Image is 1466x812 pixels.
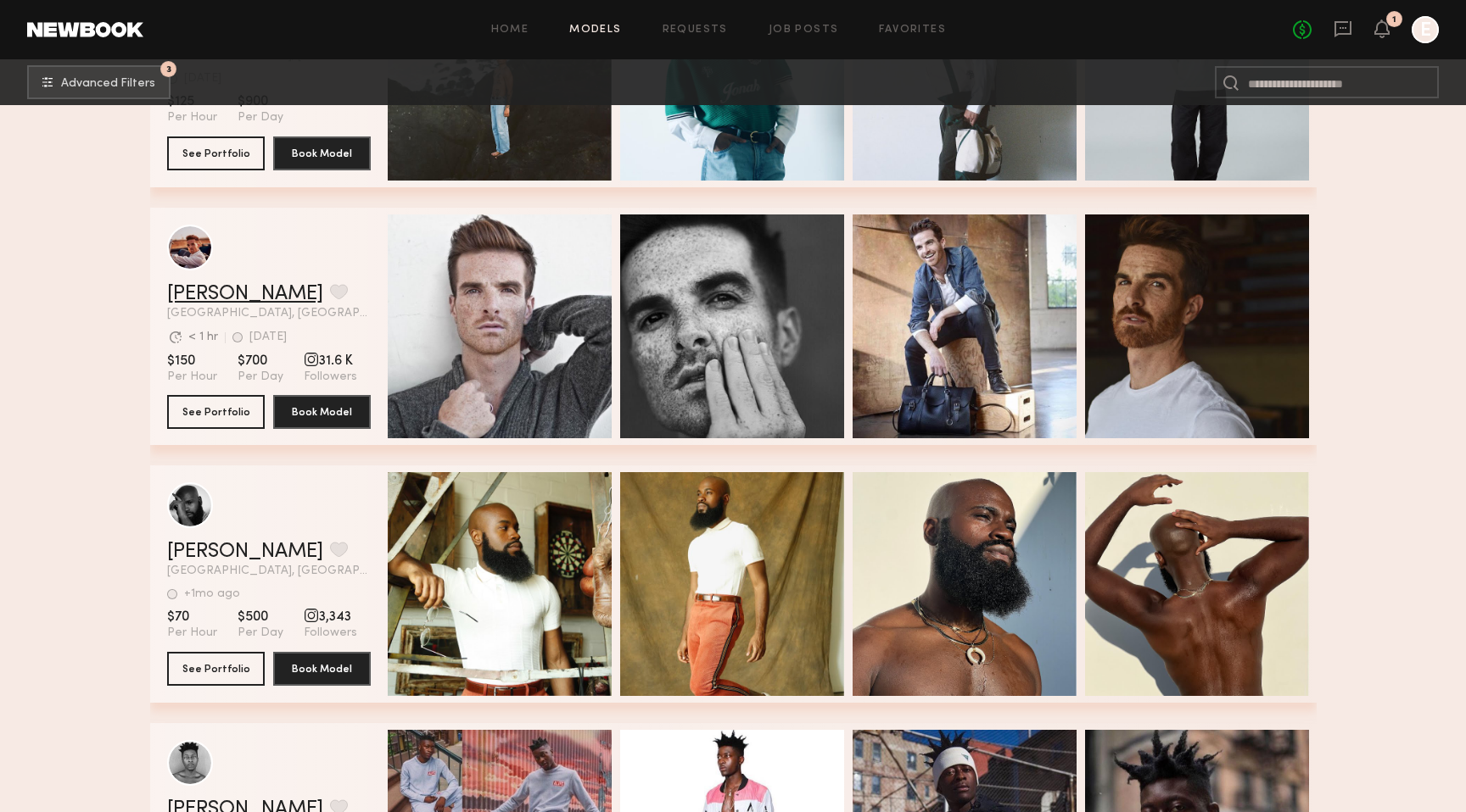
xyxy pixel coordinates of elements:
[167,542,323,562] a: [PERSON_NAME]
[167,652,265,686] button: See Portfolio
[238,609,283,626] span: $500
[238,626,283,641] span: Per Day
[769,25,839,36] a: Job Posts
[167,353,217,370] span: $150
[238,353,283,370] span: $700
[304,626,357,641] span: Followers
[273,136,371,170] button: Book Model
[167,136,265,170] button: See Portfolio
[249,331,287,343] div: [DATE]
[273,652,371,686] button: Book Model
[238,110,283,125] span: Per Day
[166,65,171,73] span: 3
[61,78,155,90] span: Advanced Filters
[879,25,946,36] a: Favorites
[1412,16,1439,43] a: E
[304,353,357,370] span: 31.6 K
[167,609,217,626] span: $70
[1392,15,1396,25] div: 1
[188,331,218,343] div: < 1 hr
[167,395,265,429] button: See Portfolio
[167,370,217,385] span: Per Hour
[167,626,217,641] span: Per Hour
[569,25,621,36] a: Models
[167,110,217,125] span: Per Hour
[304,370,357,385] span: Followers
[27,65,171,99] button: 3Advanced Filters
[167,284,323,304] a: [PERSON_NAME]
[167,308,371,320] span: [GEOGRAPHIC_DATA], [GEOGRAPHIC_DATA]
[273,395,371,429] button: Book Model
[491,25,529,36] a: Home
[184,588,240,600] div: +1mo ago
[238,370,283,385] span: Per Day
[304,609,357,626] span: 3,343
[167,565,371,577] span: [GEOGRAPHIC_DATA], [GEOGRAPHIC_DATA]
[663,25,728,36] a: Requests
